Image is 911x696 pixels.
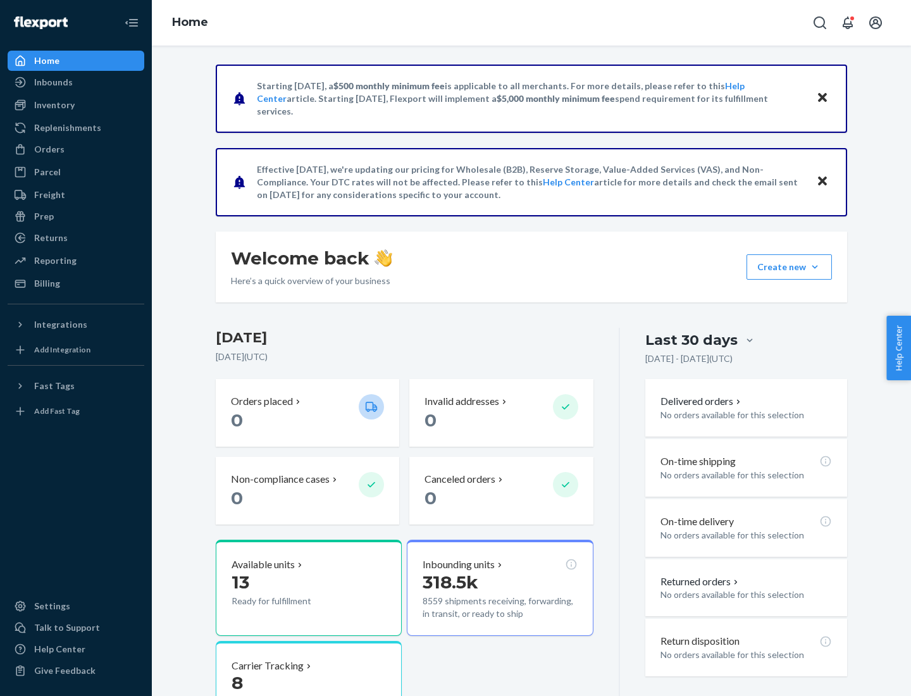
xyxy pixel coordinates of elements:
[231,247,392,270] h1: Welcome back
[34,318,87,331] div: Integrations
[231,487,243,509] span: 0
[14,16,68,29] img: Flexport logo
[425,409,437,431] span: 0
[34,54,59,67] div: Home
[8,185,144,205] a: Freight
[34,344,90,355] div: Add Integration
[257,80,804,118] p: Starting [DATE], a is applicable to all merchants. For more details, please refer to this article...
[231,409,243,431] span: 0
[807,10,833,35] button: Open Search Box
[8,596,144,616] a: Settings
[34,76,73,89] div: Inbounds
[660,529,832,542] p: No orders available for this selection
[34,277,60,290] div: Billing
[34,121,101,134] div: Replenishments
[232,595,349,607] p: Ready for fulfillment
[34,143,65,156] div: Orders
[423,571,478,593] span: 318.5k
[232,571,249,593] span: 13
[425,487,437,509] span: 0
[863,10,888,35] button: Open account menu
[231,394,293,409] p: Orders placed
[8,206,144,227] a: Prep
[232,672,243,693] span: 8
[8,162,144,182] a: Parcel
[660,514,734,529] p: On-time delivery
[216,540,402,636] button: Available units13Ready for fulfillment
[34,232,68,244] div: Returns
[645,330,738,350] div: Last 30 days
[231,472,330,487] p: Non-compliance cases
[8,314,144,335] button: Integrations
[333,80,445,91] span: $500 monthly minimum fee
[645,352,733,365] p: [DATE] - [DATE] ( UTC )
[8,661,144,681] button: Give Feedback
[8,72,144,92] a: Inbounds
[8,340,144,360] a: Add Integration
[375,249,392,267] img: hand-wave emoji
[34,210,54,223] div: Prep
[747,254,832,280] button: Create new
[660,394,743,409] button: Delivered orders
[257,163,804,201] p: Effective [DATE], we're updating our pricing for Wholesale (B2B), Reserve Storage, Value-Added Se...
[119,10,144,35] button: Close Navigation
[232,557,295,572] p: Available units
[8,139,144,159] a: Orders
[34,380,75,392] div: Fast Tags
[8,228,144,248] a: Returns
[835,10,860,35] button: Open notifications
[8,639,144,659] a: Help Center
[34,621,100,634] div: Talk to Support
[231,275,392,287] p: Here’s a quick overview of your business
[814,173,831,191] button: Close
[34,643,85,656] div: Help Center
[8,118,144,138] a: Replenishments
[425,472,495,487] p: Canceled orders
[8,51,144,71] a: Home
[423,557,495,572] p: Inbounding units
[660,409,832,421] p: No orders available for this selection
[407,540,593,636] button: Inbounding units318.5k8559 shipments receiving, forwarding, in transit, or ready to ship
[34,600,70,612] div: Settings
[660,588,832,601] p: No orders available for this selection
[34,406,80,416] div: Add Fast Tag
[216,328,593,348] h3: [DATE]
[216,379,399,447] button: Orders placed 0
[8,251,144,271] a: Reporting
[886,316,911,380] button: Help Center
[660,454,736,469] p: On-time shipping
[172,15,208,29] a: Home
[543,177,594,187] a: Help Center
[660,469,832,482] p: No orders available for this selection
[34,189,65,201] div: Freight
[8,618,144,638] a: Talk to Support
[423,595,577,620] p: 8559 shipments receiving, forwarding, in transit, or ready to ship
[34,664,96,677] div: Give Feedback
[8,95,144,115] a: Inventory
[409,457,593,525] button: Canceled orders 0
[425,394,499,409] p: Invalid addresses
[8,401,144,421] a: Add Fast Tag
[497,93,615,104] span: $5,000 monthly minimum fee
[34,254,77,267] div: Reporting
[162,4,218,41] ol: breadcrumbs
[660,575,741,589] button: Returned orders
[409,379,593,447] button: Invalid addresses 0
[8,376,144,396] button: Fast Tags
[232,659,304,673] p: Carrier Tracking
[216,351,593,363] p: [DATE] ( UTC )
[34,166,61,178] div: Parcel
[814,89,831,108] button: Close
[660,649,832,661] p: No orders available for this selection
[660,634,740,649] p: Return disposition
[34,99,75,111] div: Inventory
[216,457,399,525] button: Non-compliance cases 0
[8,273,144,294] a: Billing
